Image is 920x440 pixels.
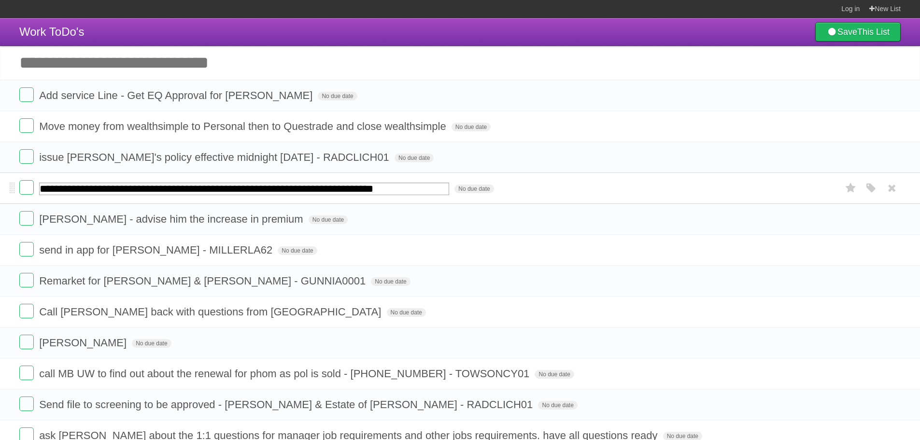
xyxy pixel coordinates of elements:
label: Done [19,273,34,287]
label: Done [19,397,34,411]
label: Star task [842,180,860,196]
span: send in app for [PERSON_NAME] - MILLERLA62 [39,244,275,256]
label: Done [19,304,34,318]
span: No due date [309,215,348,224]
label: Done [19,366,34,380]
span: No due date [395,154,434,162]
span: No due date [132,339,171,348]
span: [PERSON_NAME] [39,337,129,349]
span: No due date [371,277,410,286]
span: Add service Line - Get EQ Approval for [PERSON_NAME] [39,89,315,101]
span: No due date [318,92,357,100]
label: Done [19,87,34,102]
span: No due date [535,370,574,379]
span: Send file to screening to be approved - [PERSON_NAME] & Estate of [PERSON_NAME] - RADCLICH01 [39,398,535,411]
label: Done [19,180,34,195]
label: Done [19,335,34,349]
label: Done [19,211,34,226]
span: Remarket for [PERSON_NAME] & [PERSON_NAME] - GUNNIA0001 [39,275,368,287]
span: [PERSON_NAME] - advise him the increase in premium [39,213,306,225]
span: No due date [452,123,491,131]
span: No due date [454,185,494,193]
label: Done [19,118,34,133]
span: Move money from wealthsimple to Personal then to Questrade and close wealthsimple [39,120,449,132]
span: Call [PERSON_NAME] back with questions from [GEOGRAPHIC_DATA] [39,306,383,318]
label: Done [19,242,34,256]
span: Work ToDo's [19,25,84,38]
b: This List [857,27,890,37]
span: issue [PERSON_NAME]'s policy effective midnight [DATE] - RADCLICH01 [39,151,392,163]
span: call MB UW to find out about the renewal for phom as pol is sold - [PHONE_NUMBER] - TOWSONCY01 [39,368,532,380]
span: No due date [538,401,577,410]
label: Done [19,149,34,164]
span: No due date [278,246,317,255]
a: SaveThis List [815,22,901,42]
span: No due date [387,308,426,317]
